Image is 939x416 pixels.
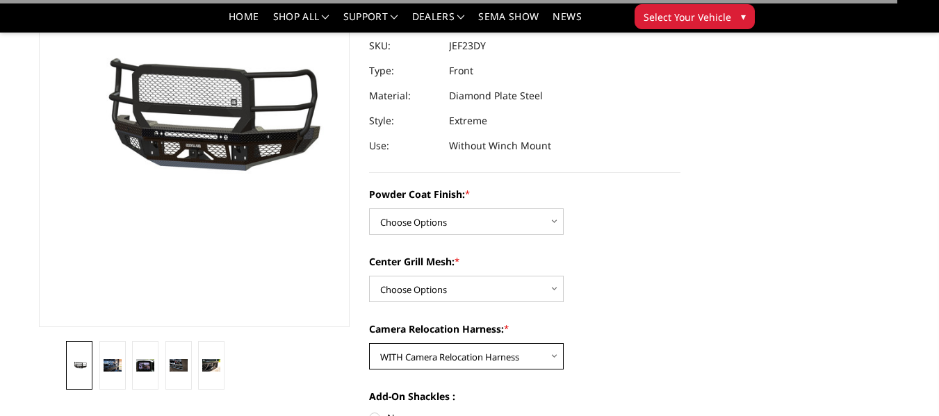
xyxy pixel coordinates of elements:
dt: Type: [369,58,439,83]
dt: SKU: [369,33,439,58]
a: Support [343,12,398,32]
span: Select Your Vehicle [644,10,731,24]
label: Add-On Shackles : [369,389,680,403]
dd: Without Winch Mount [449,133,551,158]
dd: Diamond Plate Steel [449,83,543,108]
img: 2023-2025 Ford F450-550 - FT Series - Extreme Front Bumper [104,359,122,371]
dt: Style: [369,108,439,133]
img: 2023-2025 Ford F450-550 - FT Series - Extreme Front Bumper [70,361,88,369]
dt: Use: [369,133,439,158]
a: Dealers [412,12,465,32]
img: Clear View Camera: Relocate your front camera and keep the functionality completely. [136,359,154,371]
dt: Material: [369,83,439,108]
button: Select Your Vehicle [635,4,755,29]
dd: Extreme [449,108,487,133]
dd: Front [449,58,473,83]
dd: JEF23DY [449,33,486,58]
label: Powder Coat Finish: [369,187,680,201]
a: News [553,12,581,32]
a: shop all [273,12,329,32]
label: Center Grill Mesh: [369,254,680,269]
label: Camera Relocation Harness: [369,322,680,336]
img: 2023-2025 Ford F450-550 - FT Series - Extreme Front Bumper [170,359,188,371]
img: 2023-2025 Ford F450-550 - FT Series - Extreme Front Bumper [202,359,220,371]
span: ▾ [741,9,746,24]
a: SEMA Show [478,12,539,32]
iframe: Chat Widget [869,349,939,416]
a: Home [229,12,259,32]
